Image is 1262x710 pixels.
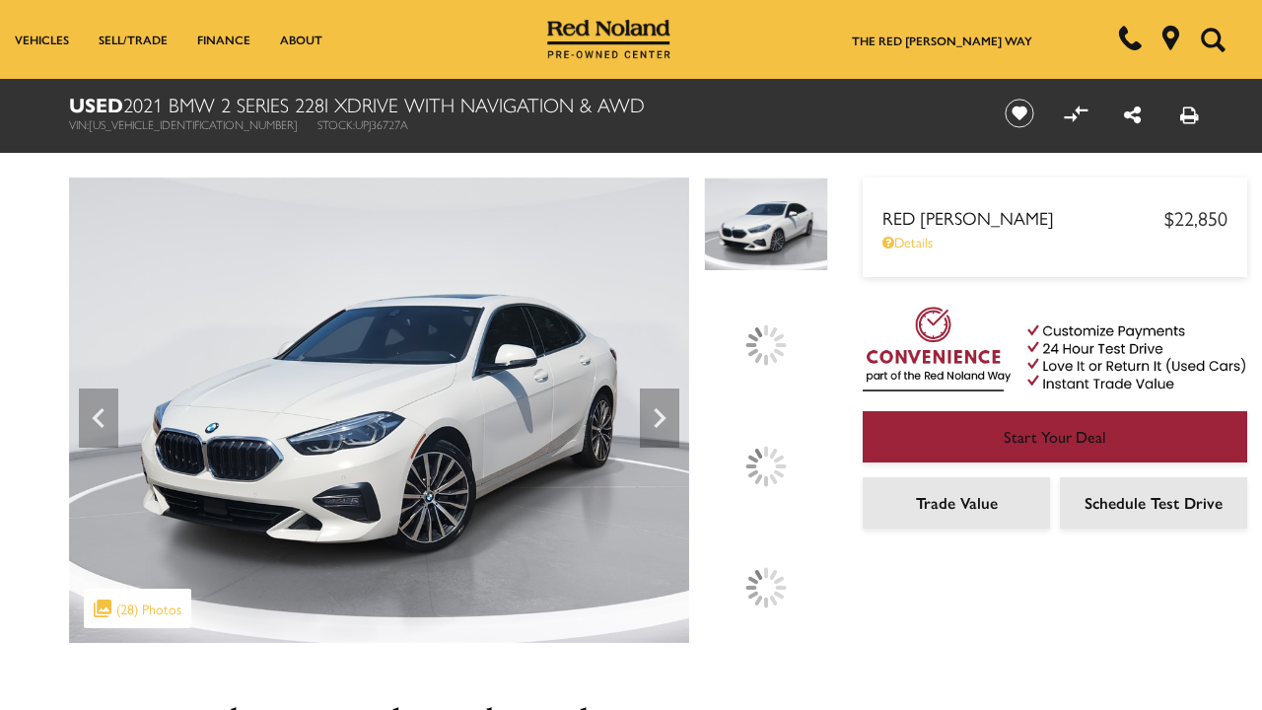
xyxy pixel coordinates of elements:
[1193,1,1232,78] button: Open the search field
[1004,425,1106,448] span: Start Your Deal
[916,491,998,514] span: Trade Value
[1085,491,1223,514] span: Schedule Test Drive
[1180,100,1199,128] a: Print this Used 2021 BMW 2 Series 228i xDrive With Navigation & AWD
[355,115,408,133] span: UPJ36727A
[998,98,1041,129] button: Save vehicle
[1124,100,1141,128] a: Share this Used 2021 BMW 2 Series 228i xDrive With Navigation & AWD
[1061,99,1090,128] button: Compare vehicle
[852,32,1032,49] a: The Red [PERSON_NAME] Way
[84,589,191,628] div: (28) Photos
[69,94,971,115] h1: 2021 BMW 2 Series 228i xDrive With Navigation & AWD
[1164,203,1227,232] span: $22,850
[89,115,298,133] span: [US_VEHICLE_IDENTIFICATION_NUMBER]
[882,203,1227,232] a: Red [PERSON_NAME] $22,850
[547,20,671,59] img: Red Noland Pre-Owned
[704,177,828,271] img: Used 2021 Alpine White BMW 228i xDrive image 1
[69,115,89,133] span: VIN:
[882,205,1164,230] span: Red [PERSON_NAME]
[863,411,1247,462] a: Start Your Deal
[69,177,689,643] img: Used 2021 Alpine White BMW 228i xDrive image 1
[882,232,1227,251] a: Details
[863,477,1050,529] a: Trade Value
[547,27,671,46] a: Red Noland Pre-Owned
[317,115,355,133] span: Stock:
[1060,477,1247,529] a: Schedule Test Drive
[69,90,123,118] strong: Used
